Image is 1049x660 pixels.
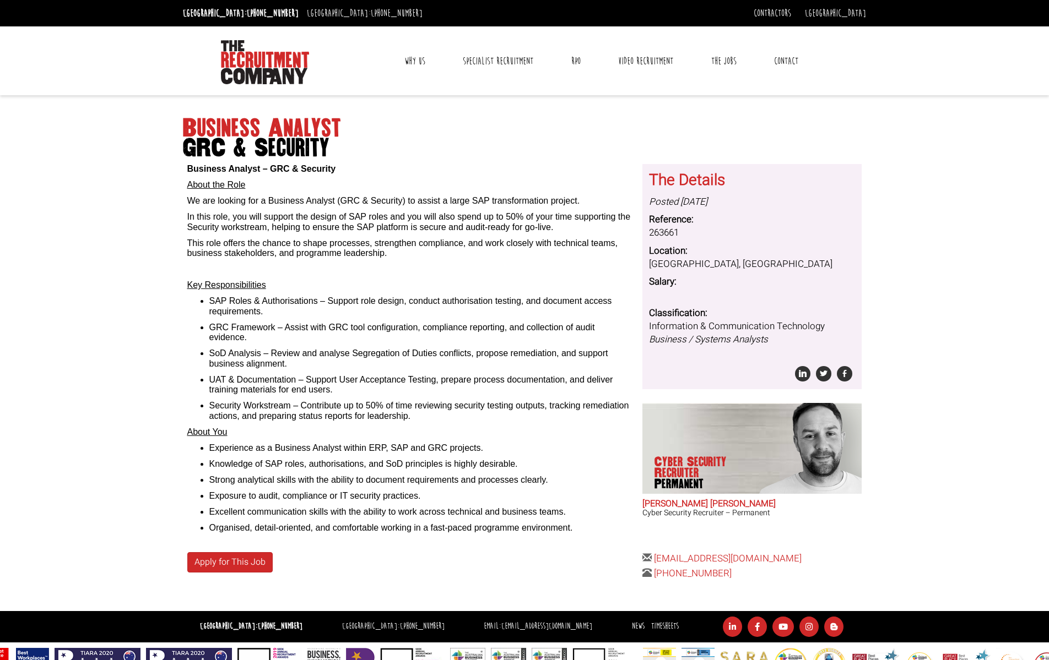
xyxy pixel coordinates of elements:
a: [EMAIL_ADDRESS][DOMAIN_NAME] [654,552,802,565]
a: Video Recruitment [610,47,682,75]
p: We are looking for a Business Analyst (GRC & Security) to assist a large SAP transformation project. [187,196,635,206]
a: Why Us [396,47,434,75]
li: SAP Roles & Authorisations – Support role design, conduct authorisation testing, and document acc... [209,296,635,317]
dd: [GEOGRAPHIC_DATA], [GEOGRAPHIC_DATA] [649,258,855,271]
a: [EMAIL_ADDRESS][DOMAIN_NAME] [501,621,592,631]
li: [GEOGRAPHIC_DATA]: [304,4,425,22]
li: Excellent communication skills with the ability to work across technical and business teams. [209,507,635,517]
u: About the Role [187,180,246,189]
li: [GEOGRAPHIC_DATA]: [339,619,447,635]
dt: Reference: [649,213,855,226]
li: SoD Analysis – Review and analyse Segregation of Duties conflicts, propose remediation, and suppo... [209,348,635,369]
li: GRC Framework – Assist with GRC tool configuration, compliance reporting, and collection of audit... [209,323,635,343]
a: [PHONE_NUMBER] [371,7,423,19]
img: John James Baird does Cyber Security Recruiter Permanent [756,403,862,494]
span: GRC & Security [183,138,866,158]
a: RPO [563,47,589,75]
u: Key Responsibilities [187,280,266,290]
strong: [GEOGRAPHIC_DATA]: [200,621,302,631]
li: Organised, detail-oriented, and comfortable working in a fast-paced programme environment. [209,523,635,533]
i: Business / Systems Analysts [649,332,768,346]
p: This role offers the chance to shape processes, strengthen compliance, and work closely with tech... [187,238,635,259]
a: [GEOGRAPHIC_DATA] [805,7,866,19]
a: News [632,621,645,631]
p: In this role, you will support the design of SAP roles and you will also spend up to 50% of your ... [187,212,635,232]
h2: [PERSON_NAME] [PERSON_NAME] [642,499,862,509]
li: Security Workstream – Contribute up to 50% of time reviewing security testing outputs, tracking r... [209,401,635,421]
img: The Recruitment Company [221,40,309,84]
p: Cyber Security Recruiter [655,456,739,489]
a: Specialist Recruitment [455,47,542,75]
li: Strong analytical skills with the ability to document requirements and processes clearly. [209,475,635,485]
li: [GEOGRAPHIC_DATA]: [180,4,301,22]
li: UAT & Documentation – Support User Acceptance Testing, prepare process documentation, and deliver... [209,375,635,395]
li: Experience as a Business Analyst within ERP, SAP and GRC projects. [209,443,635,453]
a: [PHONE_NUMBER] [258,621,302,631]
b: Business Analyst – GRC & Security [187,164,336,173]
h1: Business Analyst [183,118,866,158]
dt: Location: [649,244,855,258]
dd: 263661 [649,226,855,239]
a: Timesheets [651,621,679,631]
h3: Cyber Security Recruiter – Permanent [642,509,862,517]
a: [PHONE_NUMBER] [400,621,445,631]
dd: Information & Communication Technology [649,320,855,347]
dt: Classification: [649,307,855,320]
a: The Jobs [703,47,745,75]
a: [PHONE_NUMBER] [247,7,299,19]
a: Apply for This Job [187,552,273,572]
dt: Salary: [649,275,855,288]
u: About You [187,427,228,437]
li: Email: [481,619,595,635]
li: Exposure to audit, compliance or IT security practices. [209,491,635,501]
li: Knowledge of SAP roles, authorisations, and SoD principles is highly desirable. [209,459,635,469]
a: Contractors [754,7,791,19]
h3: The Details [649,172,855,189]
a: [PHONE_NUMBER] [654,566,732,580]
span: Permanent [655,478,739,489]
a: Contact [766,47,807,75]
i: Posted [DATE] [649,195,707,209]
